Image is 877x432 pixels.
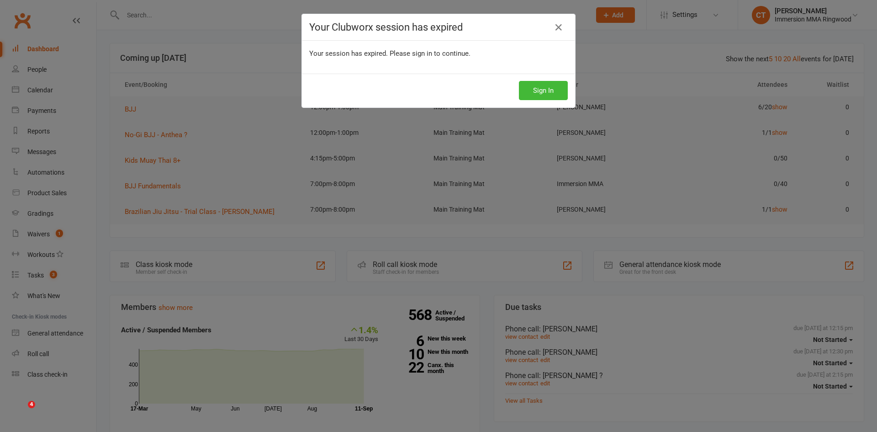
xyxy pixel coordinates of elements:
span: Your session has expired. Please sign in to continue. [309,49,470,58]
h4: Your Clubworx session has expired [309,21,568,33]
span: 4 [28,401,35,408]
iframe: Intercom live chat [9,401,31,423]
a: Close [551,20,566,35]
button: Sign In [519,81,568,100]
